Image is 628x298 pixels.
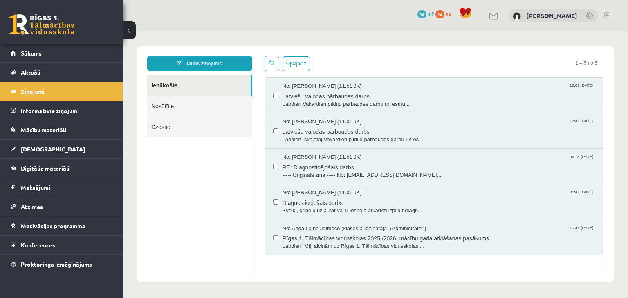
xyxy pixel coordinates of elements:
span: Konferences [21,241,55,249]
a: Konferences [11,236,112,254]
span: 12:47 [DATE] [445,87,472,93]
legend: Ziņojumi [21,82,112,101]
a: Nosūtītie [25,64,129,85]
span: Mācību materiāli [21,126,66,133]
a: Aktuāli [11,63,112,82]
span: Sveiki, gribēju uzjautāt vai ir iespēja atkārtoti izpildīt diagn... [160,176,473,183]
span: mP [428,10,434,17]
a: Proktoringa izmēģinājums [11,255,112,274]
span: 00:41 [DATE] [445,158,472,164]
span: No: [PERSON_NAME] (11.b1 JK) [160,51,239,59]
button: Opcijas [160,25,187,40]
a: Dzēstie [25,85,129,106]
a: No: Anda Laine Jātniece (klases audzinātāja) (Administratori) 10:43 [DATE] Rīgas 1. Tālmācības vi... [160,193,473,219]
span: Sākums [21,49,42,57]
span: Latviešu valodas pārbaudes darbs [160,94,473,105]
span: Labdien, skolotāj.Vakardien pildīju pārbaudes darbu un es... [160,105,473,112]
a: 14 xp [435,10,455,17]
legend: Informatīvie ziņojumi [21,101,112,120]
span: Labdien,Vakardien pildīju pārbaudes darbu un esmu ... [160,69,473,77]
span: [DEMOGRAPHIC_DATA] [21,145,85,153]
a: Atzīmes [11,197,112,216]
a: Sākums [11,44,112,62]
span: Proktoringa izmēģinājums [21,260,92,268]
a: Ziņojumi [11,82,112,101]
span: Aktuāli [21,69,40,76]
span: Latviešu valodas pārbaudes darbs [160,59,473,69]
a: Jauns ziņojums [25,24,130,39]
a: No: [PERSON_NAME] (11.b1 JK) 00:41 [DATE] Diagnosticējošais darbs Sveiki, gribēju uzjautāt vai ir... [160,158,473,183]
span: 06:18 [DATE] [445,122,472,128]
a: Rīgas 1. Tālmācības vidusskola [9,14,74,35]
span: No: [PERSON_NAME] (11.b1 JK) [160,158,239,165]
span: Labdien! Mīļi aicinām uz Rīgas 1. Tālmācības vidusskolas ... [160,211,473,219]
span: RE: Diagnosticējošais darbs [160,130,473,140]
span: No: Anda Laine Jātniece (klases audzinātāja) (Administratori) [160,193,304,201]
span: Rīgas 1. Tālmācības vidusskolas 2025./2026. mācību gada atklāšanas pasākums [160,201,473,211]
a: Mācību materiāli [11,120,112,139]
span: 14 [435,10,444,18]
span: xp [446,10,451,17]
legend: Maksājumi [21,178,112,197]
a: Maksājumi [11,178,112,197]
a: [PERSON_NAME] [526,11,577,20]
span: No: [PERSON_NAME] (11.b1 JK) [160,87,239,94]
span: ----- Oriģinālā ziņa ----- No: [EMAIL_ADDRESS][DOMAIN_NAME]... [160,140,473,148]
a: Informatīvie ziņojumi [11,101,112,120]
span: Atzīmes [21,203,43,210]
span: 16:01 [DATE] [445,51,472,57]
span: 1 – 5 no 5 [447,24,481,39]
a: 14 mP [417,10,434,17]
span: Motivācijas programma [21,222,85,229]
span: 10:43 [DATE] [445,193,472,200]
a: Ienākošie [25,43,128,64]
span: Diagnosticējošais darbs [160,165,473,176]
a: Digitālie materiāli [11,159,112,178]
span: Digitālie materiāli [21,165,70,172]
img: Sendija Ivanova [513,12,521,20]
a: No: [PERSON_NAME] (11.b1 JK) 12:47 [DATE] Latviešu valodas pārbaudes darbs Labdien, skolotāj.Vaka... [160,87,473,112]
a: [DEMOGRAPHIC_DATA] [11,140,112,158]
span: No: [PERSON_NAME] (11.b1 JK) [160,122,239,130]
a: No: [PERSON_NAME] (11.b1 JK) 16:01 [DATE] Latviešu valodas pārbaudes darbs Labdien,Vakardien pild... [160,51,473,76]
span: 14 [417,10,426,18]
a: Motivācijas programma [11,216,112,235]
a: No: [PERSON_NAME] (11.b1 JK) 06:18 [DATE] RE: Diagnosticējošais darbs ----- Oriģinālā ziņa ----- ... [160,122,473,147]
